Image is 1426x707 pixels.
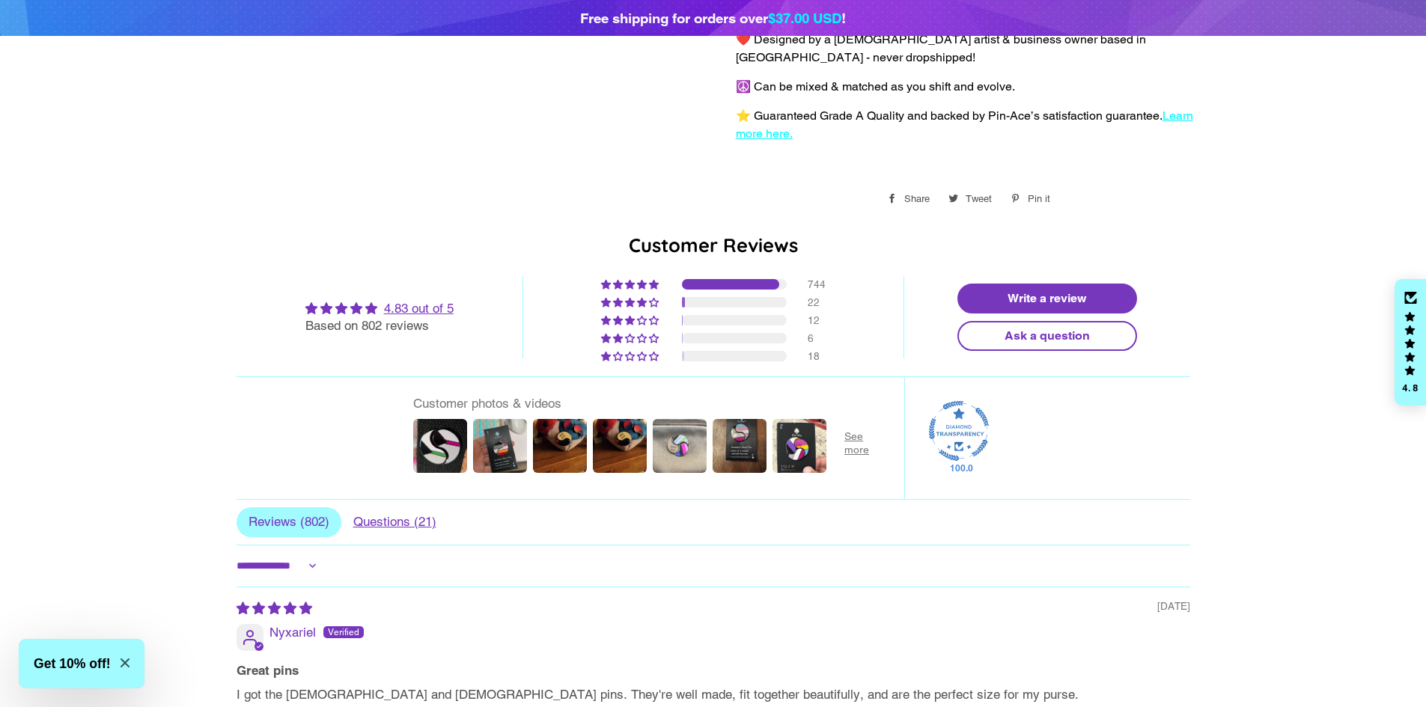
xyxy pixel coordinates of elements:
span: Questions ( ) [341,507,448,537]
span: [DATE] [1157,599,1190,613]
div: Free shipping for orders over ! [580,7,846,28]
span: Share [904,188,937,210]
a: Learn more here. [736,108,1193,141]
div: Diamond Transparent Shop. Published 100% of verified reviews received in total [929,401,989,466]
span: Pin it [1028,188,1058,210]
img: User picture [770,416,829,476]
p: I got the [DEMOGRAPHIC_DATA] and [DEMOGRAPHIC_DATA] pins. They're well made, fit together beautif... [237,686,1190,704]
div: Customer photos & videos [413,395,886,413]
div: 100.0 [947,462,971,474]
div: Based on 802 reviews [305,317,454,335]
img: User picture [470,416,530,476]
h2: Customer Reviews [237,232,1190,259]
div: 4.8 [1401,383,1419,393]
img: User picture [710,416,770,476]
div: 6 [808,333,826,343]
div: Click to open Judge.me floating reviews tab [1395,279,1426,406]
span: 21 [418,514,432,529]
div: 3% (22) reviews with 4 star rating [601,297,661,307]
div: 1% (12) reviews with 3 star rating [601,315,661,325]
img: User picture [650,416,710,476]
div: 744 [808,279,826,290]
a: Judge.me Diamond Transparent Shop medal 100.0 [929,401,989,461]
img: User picture [410,416,470,476]
div: 2% (18) reviews with 1 star rating [601,351,661,361]
div: 93% (744) reviews with 5 star rating [601,279,661,290]
p: ☮️ Can be mixed & matched as you shift and evolve. [736,78,1202,96]
img: User picture [590,416,650,476]
img: User picture [829,416,889,476]
div: 22 [808,297,826,307]
p: ⭐️ Guaranteed Grade A Quality and backed by Pin-Ace’s satisfaction guarantee. [736,107,1202,143]
a: Ask a question [957,321,1137,351]
span: Nyxariel [269,625,316,640]
img: User picture [530,416,590,476]
div: 18 [808,351,826,361]
img: Judge.me Diamond Transparent Shop medal [929,401,989,461]
span: 5 star review [237,601,312,616]
p: ❤️ Designed by a [DEMOGRAPHIC_DATA] artist & business owner based in [GEOGRAPHIC_DATA] - never dr... [736,31,1202,67]
span: Tweet [966,188,999,210]
a: 4.83 out of 5 [384,301,454,316]
div: 12 [808,315,826,325]
a: Write a review [957,284,1137,313]
div: Average rating is 4.83 stars [305,300,454,318]
span: $37.00 USD [768,10,841,26]
b: Great pins [237,662,1190,680]
div: 1% (6) reviews with 2 star rating [601,333,661,343]
select: Sort dropdown [237,551,320,581]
